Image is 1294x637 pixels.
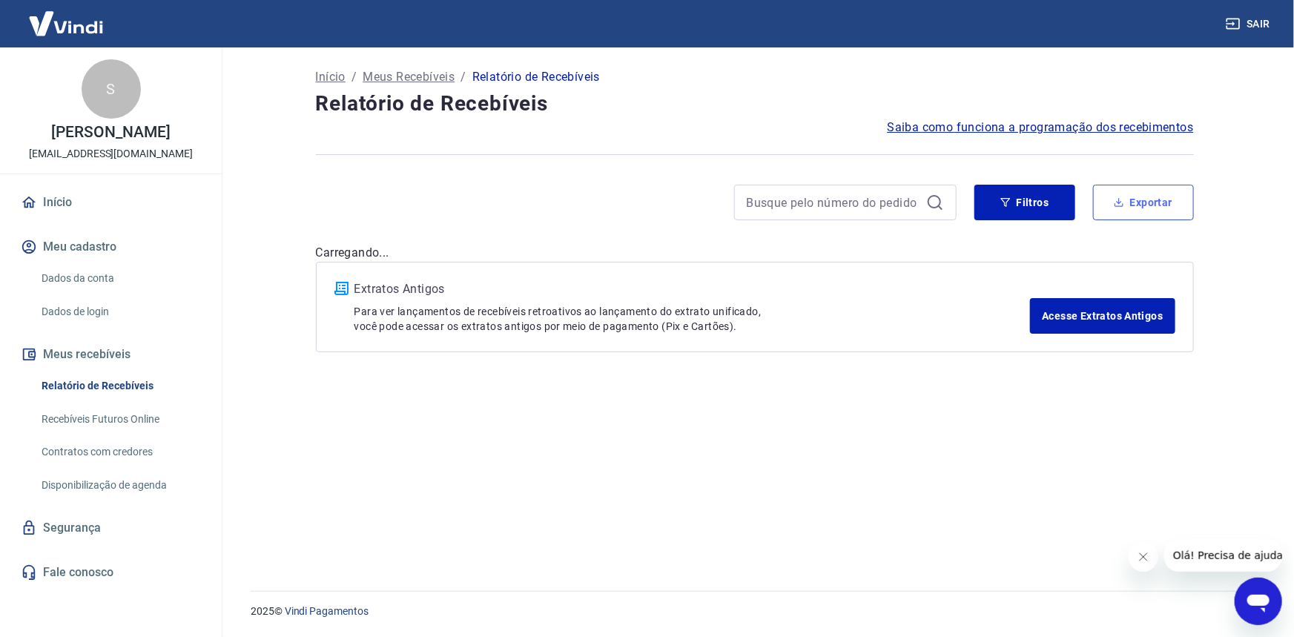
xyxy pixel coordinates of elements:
a: Vindi Pagamentos [285,605,369,617]
p: Relatório de Recebíveis [472,68,600,86]
p: 2025 © [251,604,1258,619]
h4: Relatório de Recebíveis [316,89,1194,119]
p: Carregando... [316,244,1194,262]
p: [PERSON_NAME] [51,125,170,140]
iframe: Botão para abrir a janela de mensagens [1235,578,1282,625]
a: Dados da conta [36,263,204,294]
p: Extratos Antigos [354,280,1031,298]
button: Meus recebíveis [18,338,204,371]
p: / [461,68,466,86]
img: ícone [334,282,349,295]
button: Filtros [974,185,1075,220]
a: Disponibilização de agenda [36,470,204,501]
a: Contratos com credores [36,437,204,467]
p: / [351,68,357,86]
a: Acesse Extratos Antigos [1030,298,1175,334]
a: Dados de login [36,297,204,327]
a: Segurança [18,512,204,544]
a: Início [18,186,204,219]
a: Fale conosco [18,556,204,589]
input: Busque pelo número do pedido [747,191,920,214]
a: Início [316,68,346,86]
span: Olá! Precisa de ajuda? [9,10,125,22]
div: S [82,59,141,119]
p: [EMAIL_ADDRESS][DOMAIN_NAME] [29,146,193,162]
button: Meu cadastro [18,231,204,263]
button: Sair [1223,10,1276,38]
a: Meus Recebíveis [363,68,455,86]
iframe: Fechar mensagem [1129,542,1158,572]
button: Exportar [1093,185,1194,220]
a: Recebíveis Futuros Online [36,404,204,435]
img: Vindi [18,1,114,46]
iframe: Mensagem da empresa [1164,539,1282,572]
a: Saiba como funciona a programação dos recebimentos [888,119,1194,136]
p: Para ver lançamentos de recebíveis retroativos ao lançamento do extrato unificado, você pode aces... [354,304,1031,334]
a: Relatório de Recebíveis [36,371,204,401]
